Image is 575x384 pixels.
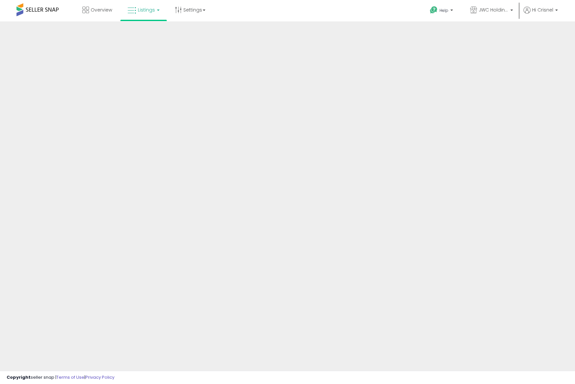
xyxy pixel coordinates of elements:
span: Listings [138,7,155,13]
span: Overview [91,7,112,13]
span: Help [439,8,448,13]
a: Hi Crisnel [524,7,558,21]
span: JWC Holdings [479,7,508,13]
a: Help [425,1,460,21]
span: Hi Crisnel [532,7,553,13]
i: Get Help [430,6,438,14]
